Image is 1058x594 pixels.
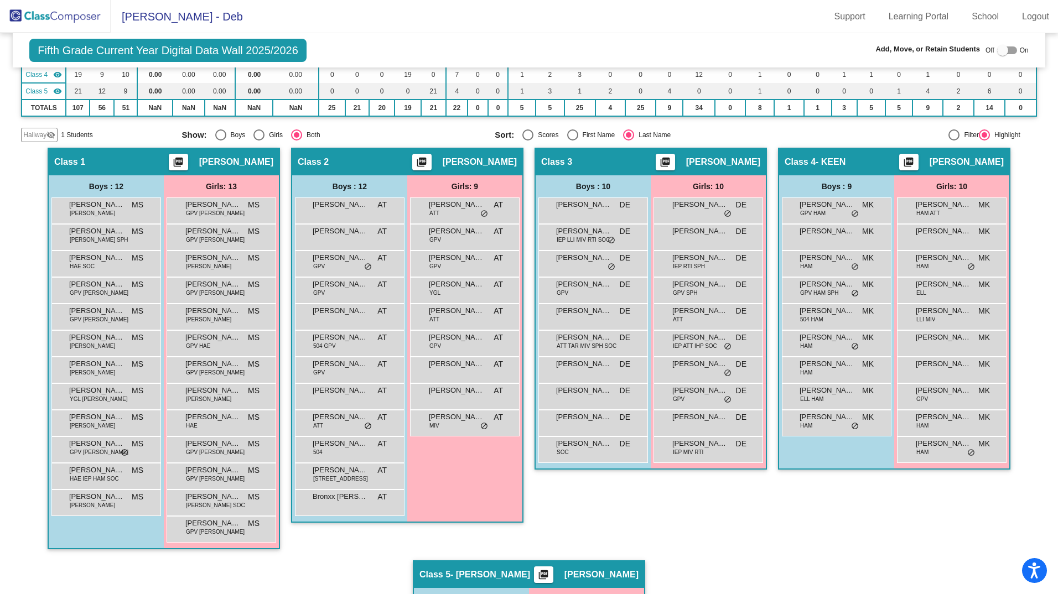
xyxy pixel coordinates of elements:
span: [PERSON_NAME] SPH [70,236,128,244]
span: ATT TAR MIV SPH SOC [557,342,616,350]
div: Last Name [634,130,671,140]
td: 14 [974,100,1005,116]
span: MK [862,305,874,317]
td: 0 [488,100,508,116]
span: MS [248,252,260,264]
td: 0 [715,100,745,116]
td: 107 [66,100,90,116]
span: [PERSON_NAME] [429,252,484,263]
td: 5 [536,100,564,116]
td: 1 [564,83,595,100]
span: HAE SOC [70,262,95,270]
span: MS [132,279,143,290]
span: [PERSON_NAME] [556,332,611,343]
span: GPV [557,289,568,297]
td: 0 [1005,66,1036,83]
td: 0 [804,66,832,83]
span: DE [736,252,746,264]
span: [PERSON_NAME] [429,226,484,237]
span: [PERSON_NAME] [916,226,971,237]
span: GPV [PERSON_NAME] [186,289,245,297]
td: 0 [345,66,370,83]
div: Girls: 10 [894,175,1009,197]
mat-radio-group: Select an option [182,129,487,140]
td: 0 [885,66,912,83]
td: 9 [656,100,683,116]
td: 0 [774,83,803,100]
div: Boys [226,130,246,140]
span: [PERSON_NAME] [800,226,855,237]
a: Logout [1013,8,1058,25]
span: DE [620,279,630,290]
td: 5 [508,100,536,116]
td: 21 [421,100,446,116]
span: MS [132,305,143,317]
td: 56 [90,100,114,116]
span: [PERSON_NAME] [916,332,971,343]
span: MS [132,332,143,343]
span: YGL [429,289,440,297]
td: 0.00 [173,66,205,83]
span: DE [736,226,746,237]
span: MK [978,199,990,211]
td: 0 [369,66,395,83]
td: 0.00 [273,83,318,100]
td: 1 [804,100,832,116]
span: [PERSON_NAME] [672,199,728,210]
span: Fifth Grade Current Year Digital Data Wall 2025/2026 [29,39,307,62]
td: 9 [90,66,114,83]
span: [PERSON_NAME] [556,226,611,237]
td: 1 [508,83,536,100]
span: do_not_disturb_alt [851,289,859,298]
span: [PERSON_NAME] [69,226,125,237]
span: AT [494,252,503,264]
td: 0.00 [273,66,318,83]
td: 0.00 [205,83,235,100]
td: 21 [345,100,370,116]
td: 0 [488,83,508,100]
mat-radio-group: Select an option [495,129,800,140]
td: 10 [114,66,137,83]
span: Class 4 [785,157,816,168]
span: [PERSON_NAME] [916,279,971,290]
span: do_not_disturb_alt [851,263,859,272]
td: 2 [595,83,626,100]
td: 1 [774,100,803,116]
td: 5 [885,100,912,116]
span: [PERSON_NAME] [313,226,368,237]
td: NaN [173,100,205,116]
td: 2 [943,83,973,100]
td: 0 [974,66,1005,83]
span: ELL [916,289,926,297]
span: [PERSON_NAME] [186,315,231,324]
td: 0 [468,66,488,83]
div: First Name [578,130,615,140]
span: MK [978,226,990,237]
span: [PERSON_NAME] [800,252,855,263]
td: 0 [421,66,446,83]
span: MS [132,199,143,211]
mat-icon: picture_as_pdf [658,157,672,172]
div: Girls: 9 [407,175,522,197]
span: ATT [429,209,439,217]
span: HAM [800,262,812,270]
span: Class 2 [298,157,329,168]
span: AT [377,199,387,211]
td: TOTALS [22,100,66,116]
td: 0 [345,83,370,100]
span: IEP LLI MIV RTI SOC [557,236,610,244]
span: ATT [673,315,683,324]
span: MS [132,252,143,264]
span: [PERSON_NAME] [429,199,484,210]
td: 1 [745,83,774,100]
span: [PERSON_NAME] [185,332,241,343]
td: 7 [446,66,467,83]
span: [PERSON_NAME] [185,199,241,210]
td: 9 [114,83,137,100]
span: [PERSON_NAME] [313,305,368,316]
mat-icon: visibility [53,70,62,79]
span: MS [248,305,260,317]
span: HAM [916,262,929,270]
td: 1 [508,66,536,83]
a: Support [826,8,874,25]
